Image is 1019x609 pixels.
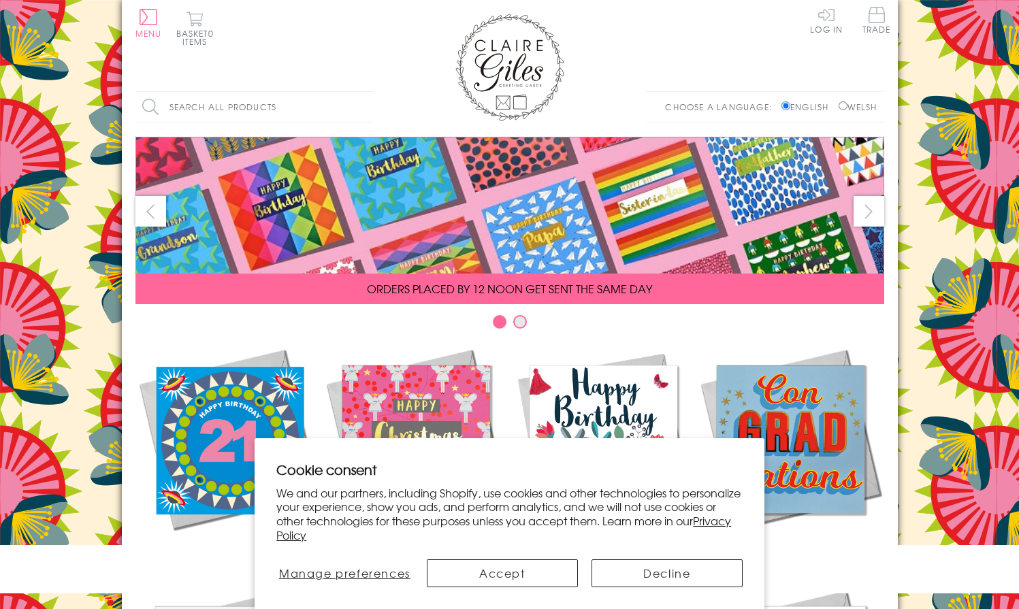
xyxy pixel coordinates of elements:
[756,543,826,559] span: Academic
[781,101,835,113] label: English
[135,314,884,335] div: Carousel Pagination
[781,101,790,110] input: English
[839,101,877,113] label: Welsh
[135,9,162,37] button: Menu
[697,346,884,559] a: Academic
[184,543,273,559] span: New Releases
[360,92,374,122] input: Search
[276,486,743,542] p: We and our partners, including Shopify, use cookies and other technologies to personalize your ex...
[810,7,843,33] a: Log In
[176,11,214,46] button: Basket0 items
[839,101,847,110] input: Welsh
[276,512,731,543] a: Privacy Policy
[182,27,214,48] span: 0 items
[862,7,891,36] a: Trade
[854,196,884,227] button: next
[427,559,578,587] button: Accept
[135,27,162,39] span: Menu
[513,315,527,329] button: Carousel Page 2
[455,14,564,121] img: Claire Giles Greetings Cards
[279,565,410,581] span: Manage preferences
[367,280,652,297] span: ORDERS PLACED BY 12 NOON GET SENT THE SAME DAY
[323,346,510,559] a: Christmas
[592,559,743,587] button: Decline
[493,315,506,329] button: Carousel Page 1 (Current Slide)
[276,559,413,587] button: Manage preferences
[135,346,323,559] a: New Releases
[135,196,166,227] button: prev
[510,346,697,559] a: Birthdays
[665,101,779,113] p: Choose a language:
[862,7,891,33] span: Trade
[276,460,743,479] h2: Cookie consent
[135,92,374,122] input: Search all products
